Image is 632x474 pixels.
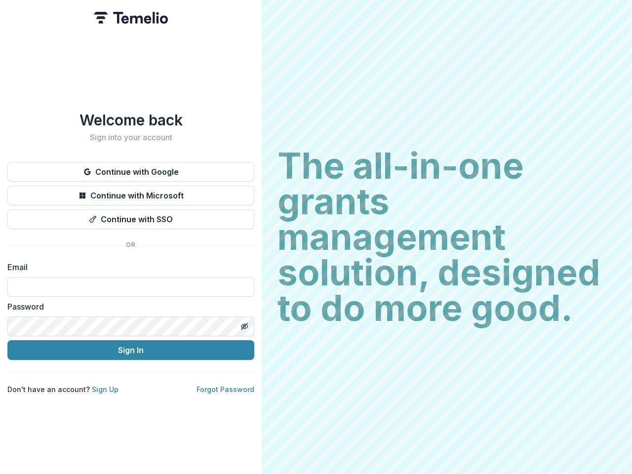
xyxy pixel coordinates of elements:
[237,318,252,334] button: Toggle password visibility
[7,384,118,395] p: Don't have an account?
[92,385,118,394] a: Sign Up
[197,385,254,394] a: Forgot Password
[7,162,254,182] button: Continue with Google
[7,261,248,273] label: Email
[7,209,254,229] button: Continue with SSO
[94,12,168,24] img: Temelio
[7,133,254,142] h2: Sign into your account
[7,111,254,129] h1: Welcome back
[7,186,254,205] button: Continue with Microsoft
[7,340,254,360] button: Sign In
[7,301,248,313] label: Password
